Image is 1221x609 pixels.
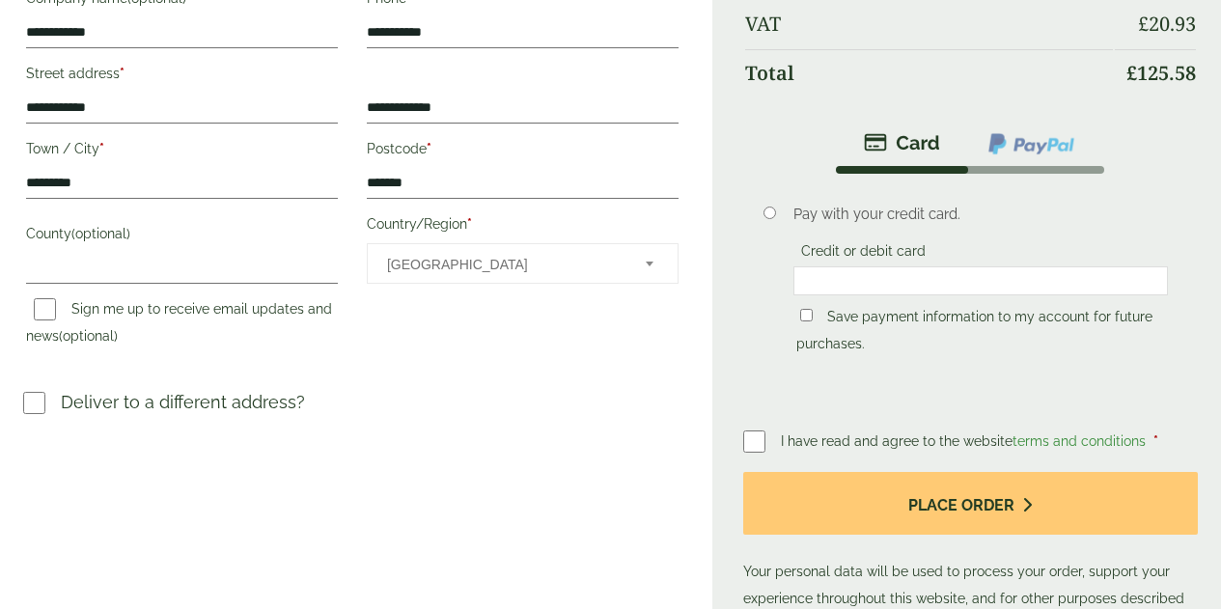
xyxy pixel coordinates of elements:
[367,243,679,284] span: Country/Region
[387,244,620,285] span: Spain
[467,216,472,232] abbr: required
[59,328,118,344] span: (optional)
[986,131,1076,156] img: ppcp-gateway.png
[367,210,679,243] label: Country/Region
[743,472,1198,535] button: Place order
[26,60,338,93] label: Street address
[367,135,679,168] label: Postcode
[26,220,338,253] label: County
[799,272,1163,290] iframe: Secure card payment input frame
[781,433,1150,449] span: I have read and agree to the website
[1013,433,1146,449] a: terms and conditions
[864,131,940,154] img: stripe.png
[99,141,104,156] abbr: required
[745,1,1113,47] th: VAT
[427,141,431,156] abbr: required
[1153,433,1158,449] abbr: required
[745,49,1113,97] th: Total
[26,135,338,168] label: Town / City
[1126,60,1137,86] span: £
[793,204,1169,225] p: Pay with your credit card.
[120,66,125,81] abbr: required
[796,309,1152,357] label: Save payment information to my account for future purchases.
[1138,11,1149,37] span: £
[34,298,56,320] input: Sign me up to receive email updates and news(optional)
[61,389,305,415] p: Deliver to a different address?
[1126,60,1196,86] bdi: 125.58
[1138,11,1196,37] bdi: 20.93
[26,301,332,349] label: Sign me up to receive email updates and news
[793,243,933,264] label: Credit or debit card
[71,226,130,241] span: (optional)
